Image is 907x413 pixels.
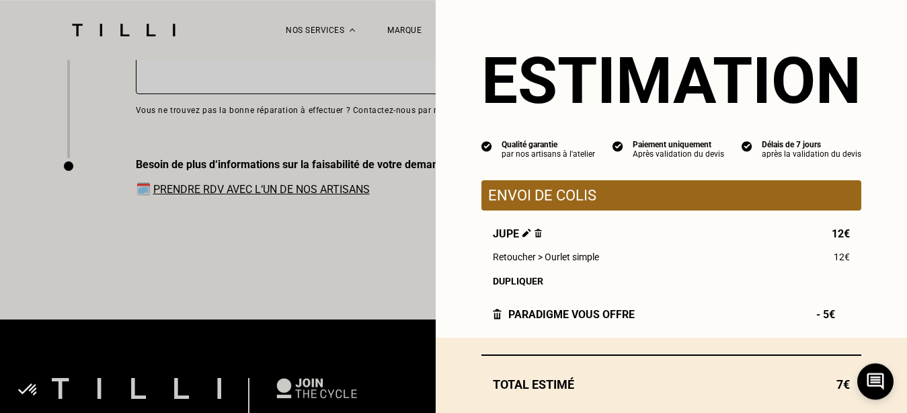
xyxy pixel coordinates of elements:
[522,229,531,237] img: Éditer
[832,227,850,240] span: 12€
[493,227,542,240] span: Jupe
[502,140,595,149] div: Qualité garantie
[535,229,542,237] img: Supprimer
[633,140,724,149] div: Paiement uniquement
[742,140,752,152] img: icon list info
[816,308,850,321] span: - 5€
[836,377,850,391] span: 7€
[613,140,623,152] img: icon list info
[834,252,850,262] span: 12€
[493,308,635,321] div: Paradigme vous offre
[762,149,861,159] div: après la validation du devis
[481,43,861,118] section: Estimation
[493,252,599,262] span: Retoucher > Ourlet simple
[502,149,595,159] div: par nos artisans à l'atelier
[633,149,724,159] div: Après validation du devis
[488,187,855,204] p: Envoi de colis
[493,276,850,287] div: Dupliquer
[762,140,861,149] div: Délais de 7 jours
[481,377,861,391] div: Total estimé
[481,140,492,152] img: icon list info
